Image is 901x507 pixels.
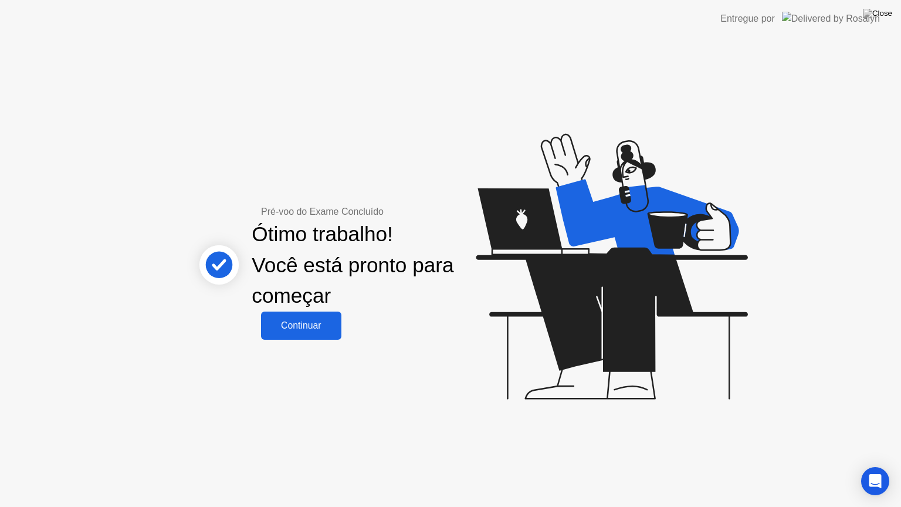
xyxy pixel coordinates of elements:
div: Ótimo trabalho! Você está pronto para começar [252,219,503,312]
div: Pré-voo do Exame Concluído [261,205,503,219]
div: Entregue por [720,12,775,26]
div: Continuar [265,320,338,331]
button: Continuar [261,312,341,340]
img: Close [863,9,892,18]
div: Open Intercom Messenger [861,467,889,495]
img: Delivered by Rosalyn [782,12,880,25]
